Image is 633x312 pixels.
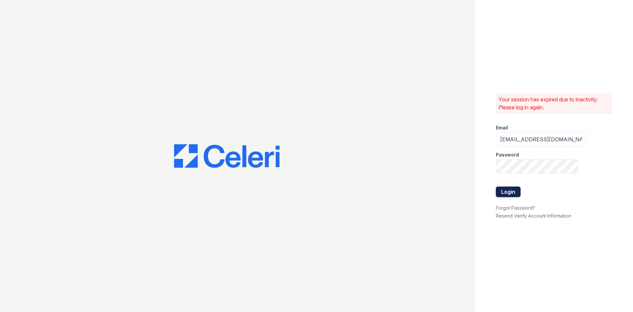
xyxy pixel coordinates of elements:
[496,124,508,131] label: Email
[496,213,571,219] a: Resend Verify Account Information
[174,144,280,168] img: CE_Logo_Blue-a8612792a0a2168367f1c8372b55b34899dd931a85d93a1a3d3e32e68fde9ad4.png
[498,95,609,111] p: Your session has expired due to inactivity. Please log in again.
[496,152,519,158] label: Password
[496,187,521,197] button: Login
[496,205,535,211] a: Forgot Password?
